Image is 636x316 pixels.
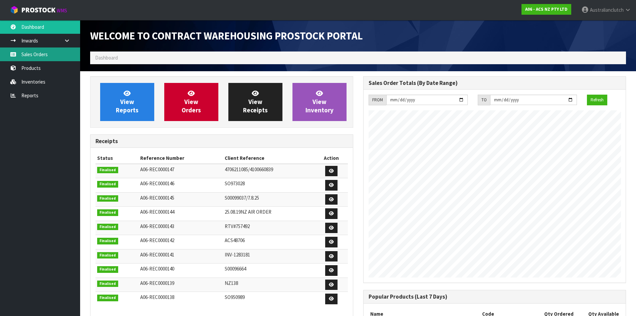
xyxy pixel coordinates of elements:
[10,6,18,14] img: cube-alt.png
[315,153,348,164] th: Action
[140,237,174,243] span: A06-REC0000142
[95,55,118,61] span: Dashboard
[116,89,139,114] span: View Reports
[478,95,490,105] div: TO
[525,6,568,12] strong: A06 - ACS NZ PTY LTD
[140,280,174,286] span: A06-REC0000139
[140,166,174,173] span: A06-REC0000147
[225,294,245,300] span: SO950989
[57,7,67,14] small: WMS
[97,266,118,273] span: Finalised
[97,238,118,244] span: Finalised
[140,195,174,201] span: A06-REC0000145
[164,83,218,121] a: ViewOrders
[139,153,223,164] th: Reference Number
[369,80,621,86] h3: Sales Order Totals (By Date Range)
[140,266,174,272] span: A06-REC0000140
[140,209,174,215] span: A06-REC0000144
[21,6,55,14] span: ProStock
[225,223,250,229] span: RTV#757492
[97,252,118,259] span: Finalised
[140,223,174,229] span: A06-REC0000143
[587,95,607,105] button: Refresh
[223,153,315,164] th: Client Reference
[225,166,273,173] span: 4706211085/4100660839
[97,195,118,202] span: Finalised
[97,224,118,230] span: Finalised
[225,195,259,201] span: S00099037/7.8.25
[140,294,174,300] span: A06-REC0000138
[97,209,118,216] span: Finalised
[97,295,118,301] span: Finalised
[95,153,139,164] th: Status
[369,95,386,105] div: FROM
[225,280,238,286] span: NZ138
[225,209,271,215] span: 25.08.19NZ AIR ORDER
[225,180,245,187] span: SO973028
[228,83,282,121] a: ViewReceipts
[225,251,250,258] span: INV-1283181
[225,266,246,272] span: S00096664
[140,251,174,258] span: A06-REC0000141
[140,180,174,187] span: A06-REC0000146
[90,29,363,42] span: Welcome to Contract Warehousing ProStock Portal
[97,181,118,188] span: Finalised
[97,167,118,174] span: Finalised
[590,7,624,13] span: Australianclutch
[243,89,268,114] span: View Receipts
[97,281,118,287] span: Finalised
[182,89,201,114] span: View Orders
[100,83,154,121] a: ViewReports
[225,237,245,243] span: ACS48706
[292,83,347,121] a: ViewInventory
[369,294,621,300] h3: Popular Products (Last 7 Days)
[95,138,348,144] h3: Receipts
[305,89,334,114] span: View Inventory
